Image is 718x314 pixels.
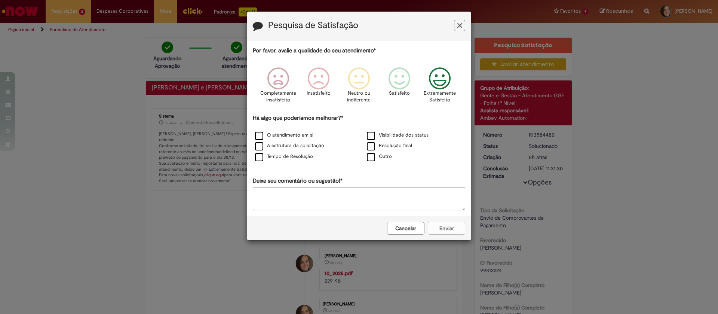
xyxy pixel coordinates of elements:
[307,90,331,97] p: Insatisfeito
[424,90,456,104] p: Extremamente Satisfeito
[367,153,392,160] label: Outro
[259,62,297,113] div: Completamente Insatisfeito
[253,114,465,162] div: Há algo que poderíamos melhorar?*
[387,222,424,235] button: Cancelar
[253,47,376,55] label: Por favor, avalie a qualidade do seu atendimento*
[260,90,296,104] p: Completamente Insatisfeito
[346,90,372,104] p: Neutro ou indiferente
[255,132,313,139] label: O atendimento em si
[367,142,412,149] label: Resolução final
[255,142,324,149] label: A estrutura da solicitação
[255,153,313,160] label: Tempo de Resolução
[253,177,343,185] label: Deixe seu comentário ou sugestão!*
[300,62,338,113] div: Insatisfeito
[268,21,358,30] label: Pesquisa de Satisfação
[389,90,410,97] p: Satisfeito
[340,62,378,113] div: Neutro ou indiferente
[380,62,418,113] div: Satisfeito
[421,62,459,113] div: Extremamente Satisfeito
[367,132,429,139] label: Visibilidade dos status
